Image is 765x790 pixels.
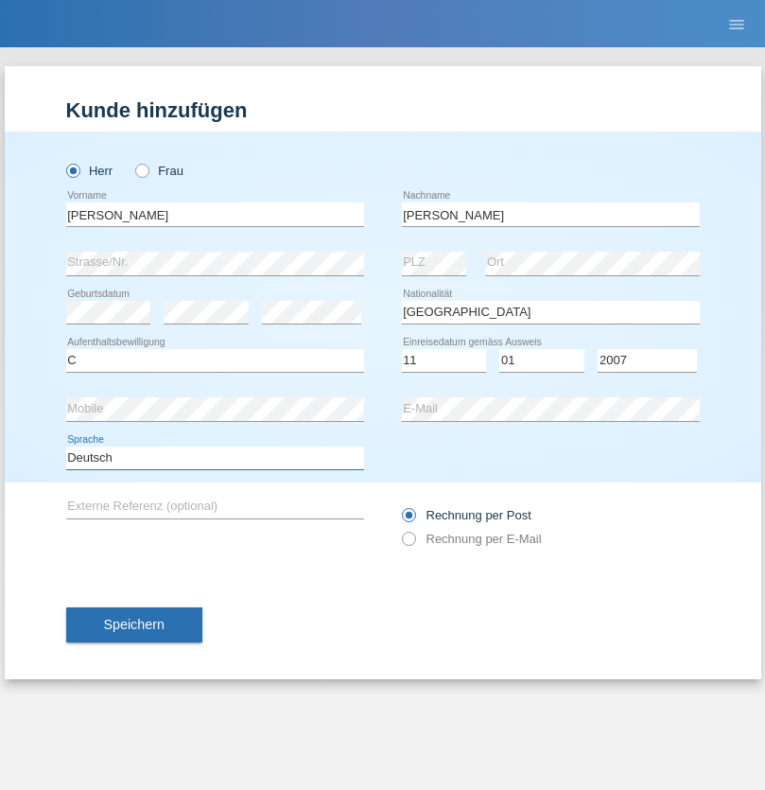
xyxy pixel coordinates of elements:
input: Frau [135,164,148,176]
label: Herr [66,164,113,178]
h1: Kunde hinzufügen [66,98,700,122]
span: Speichern [104,617,165,632]
label: Frau [135,164,183,178]
label: Rechnung per E-Mail [402,532,542,546]
input: Rechnung per E-Mail [402,532,414,555]
button: Speichern [66,607,202,643]
a: menu [718,18,756,29]
input: Rechnung per Post [402,508,414,532]
input: Herr [66,164,78,176]
i: menu [727,15,746,34]
label: Rechnung per Post [402,508,531,522]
